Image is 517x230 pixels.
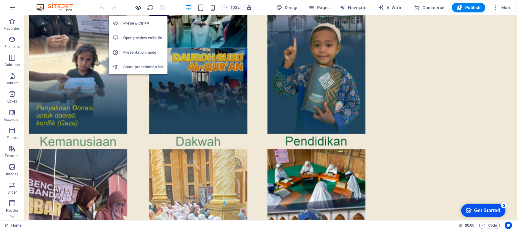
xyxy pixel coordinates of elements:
button: Navigator [337,3,371,12]
button: AI Writer [376,3,407,12]
button: Code [479,222,500,229]
p: Elements [5,44,20,49]
button: Publish [452,3,486,12]
p: Slider [8,190,17,195]
h6: 100% [230,4,240,11]
p: Favorites [4,26,20,31]
h6: Presentation mode [123,49,164,56]
p: Tables [7,135,18,140]
span: Pages [309,5,330,11]
h6: Open preview website [123,34,164,42]
div: Get Started [16,7,42,12]
i: Reload page [147,4,154,11]
p: Content [5,81,19,86]
span: AI Writer [378,5,404,11]
div: 3 [43,1,49,7]
button: Usercentrics [505,222,512,229]
p: Columns [5,63,20,67]
button: Design [274,3,301,12]
p: Header [6,208,18,213]
button: Pages [306,3,332,12]
div: Design (Ctrl+Alt+Y) [274,3,301,12]
span: Navigator [340,5,368,11]
h6: Session time [459,222,475,229]
h6: Share presentation link [123,63,164,71]
p: Images [6,172,18,177]
span: Publish [457,5,481,11]
p: Features [5,154,19,158]
img: Editor Logo [35,4,80,11]
p: Accordion [4,117,21,122]
h6: Preview Ctrl+P [123,20,164,27]
p: Boxes [7,99,17,104]
span: More [493,5,512,11]
button: 100% [221,4,243,11]
span: Code [482,222,497,229]
span: 00 00 [465,222,474,229]
i: On resize automatically adjust zoom level to fit chosen device. [246,5,252,10]
button: reload [147,4,154,11]
span: : [469,223,470,228]
button: Commerce [412,3,447,12]
span: Commerce [414,5,445,11]
button: More [490,3,514,12]
div: Get Started 3 items remaining, 40% complete [3,3,48,16]
span: Design [276,5,299,11]
a: Click to cancel selection. Double-click to open Pages [5,222,22,229]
